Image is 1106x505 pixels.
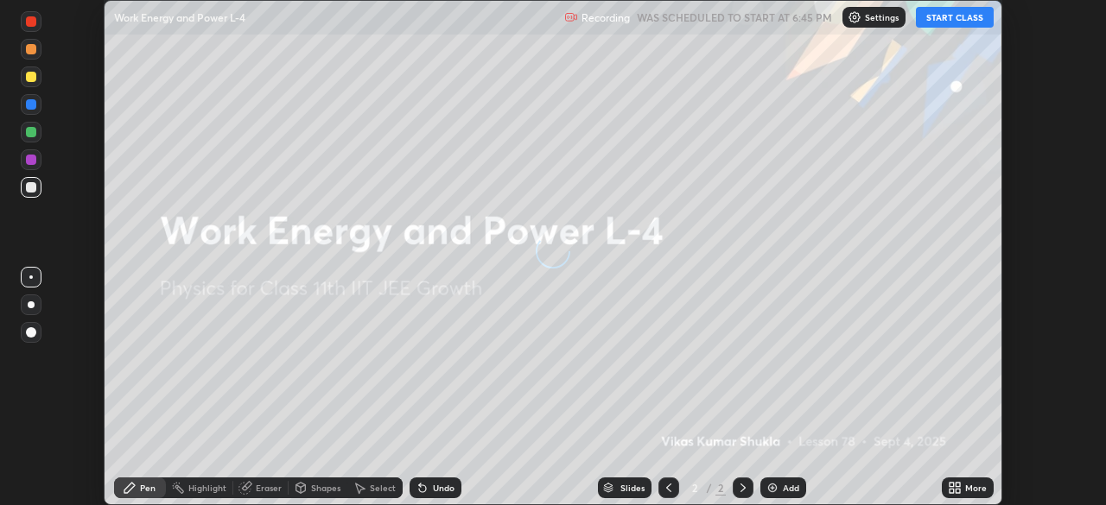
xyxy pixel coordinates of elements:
div: Eraser [256,483,282,492]
div: Select [370,483,396,492]
div: Slides [620,483,645,492]
div: / [707,483,712,493]
img: recording.375f2c34.svg [564,10,578,24]
div: Undo [433,483,454,492]
div: Shapes [311,483,340,492]
p: Settings [865,13,899,22]
div: Highlight [188,483,226,492]
p: Work Energy and Power L-4 [114,10,245,24]
img: add-slide-button [766,481,779,495]
div: Add [783,483,799,492]
div: Pen [140,483,156,492]
img: class-settings-icons [848,10,861,24]
div: More [965,483,987,492]
p: Recording [582,11,630,24]
div: 2 [715,480,726,496]
div: 2 [686,483,703,493]
h5: WAS SCHEDULED TO START AT 6:45 PM [637,9,832,25]
button: START CLASS [916,7,994,28]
